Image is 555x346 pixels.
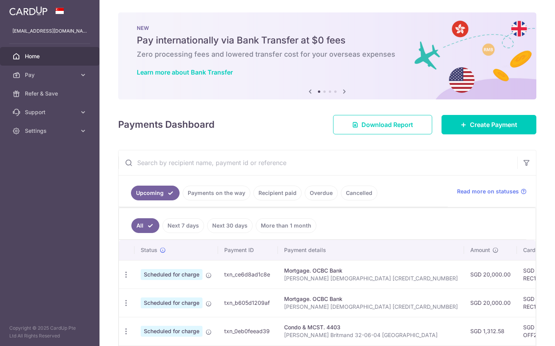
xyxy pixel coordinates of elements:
[361,120,413,129] span: Download Report
[464,260,517,289] td: SGD 20,000.00
[141,246,157,254] span: Status
[137,25,518,31] p: NEW
[25,108,76,116] span: Support
[333,115,432,134] a: Download Report
[218,289,278,317] td: txn_b605d1209af
[137,68,233,76] a: Learn more about Bank Transfer
[141,269,202,280] span: Scheduled for charge
[284,267,458,275] div: Mortgage. OCBC Bank
[141,326,202,337] span: Scheduled for charge
[25,90,76,97] span: Refer & Save
[218,260,278,289] td: txn_ce6d8ad1c8e
[305,186,338,200] a: Overdue
[284,303,458,311] p: [PERSON_NAME] [DEMOGRAPHIC_DATA] [CREDIT_CARD_NUMBER]
[137,34,518,47] h5: Pay internationally via Bank Transfer at $0 fees
[207,218,253,233] a: Next 30 days
[457,188,527,195] a: Read more on statuses
[470,246,490,254] span: Amount
[457,188,519,195] span: Read more on statuses
[9,6,47,16] img: CardUp
[162,218,204,233] a: Next 7 days
[25,52,76,60] span: Home
[218,240,278,260] th: Payment ID
[470,120,517,129] span: Create Payment
[278,240,464,260] th: Payment details
[183,186,250,200] a: Payments on the way
[442,115,536,134] a: Create Payment
[119,150,517,175] input: Search by recipient name, payment id or reference
[131,218,159,233] a: All
[256,218,316,233] a: More than 1 month
[464,289,517,317] td: SGD 20,000.00
[284,295,458,303] div: Mortgage. OCBC Bank
[141,297,202,308] span: Scheduled for charge
[118,12,536,99] img: Bank transfer banner
[25,71,76,79] span: Pay
[464,317,517,345] td: SGD 1,312.58
[284,331,458,339] p: [PERSON_NAME] Britmand 32-06-04 [GEOGRAPHIC_DATA]
[341,186,377,200] a: Cancelled
[25,127,76,135] span: Settings
[284,323,458,331] div: Condo & MCST. 4403
[218,317,278,345] td: txn_0eb0feead39
[284,275,458,282] p: [PERSON_NAME] [DEMOGRAPHIC_DATA] [CREDIT_CARD_NUMBER]
[505,323,547,342] iframe: Opens a widget where you can find more information
[523,246,553,254] span: CardUp fee
[118,118,215,132] h4: Payments Dashboard
[131,186,180,200] a: Upcoming
[253,186,302,200] a: Recipient paid
[137,50,518,59] h6: Zero processing fees and lowered transfer cost for your overseas expenses
[12,27,87,35] p: [EMAIL_ADDRESS][DOMAIN_NAME]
